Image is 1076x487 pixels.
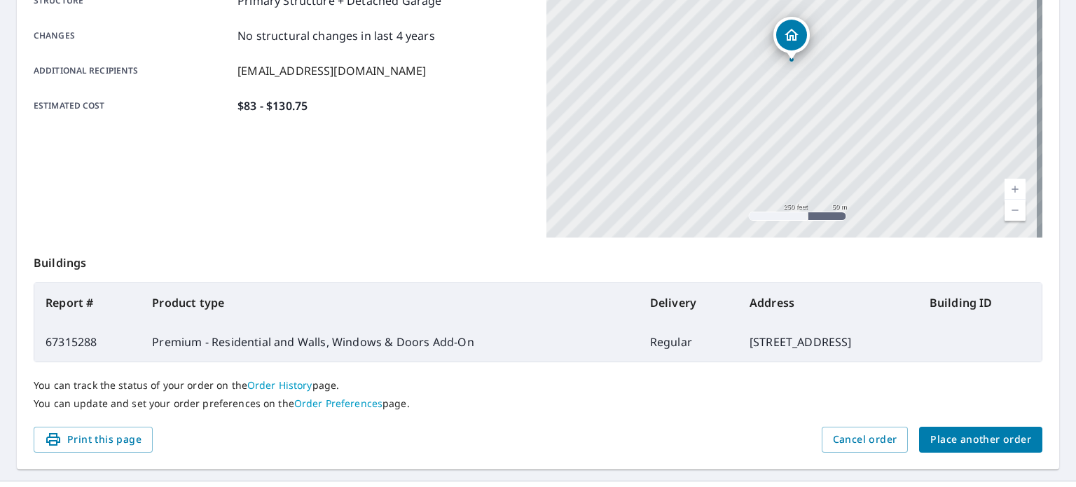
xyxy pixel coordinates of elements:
[639,322,738,362] td: Regular
[34,97,232,114] p: Estimated cost
[34,238,1042,282] p: Buildings
[34,322,141,362] td: 67315288
[833,431,897,448] span: Cancel order
[237,97,308,114] p: $83 - $130.75
[247,378,312,392] a: Order History
[1005,179,1026,200] a: Current Level 17, Zoom In
[34,283,141,322] th: Report #
[930,431,1031,448] span: Place another order
[639,283,738,322] th: Delivery
[919,427,1042,453] button: Place another order
[1005,200,1026,221] a: Current Level 17, Zoom Out
[34,379,1042,392] p: You can track the status of your order on the page.
[34,62,232,79] p: Additional recipients
[45,431,142,448] span: Print this page
[34,397,1042,410] p: You can update and set your order preferences on the page.
[237,27,435,44] p: No structural changes in last 4 years
[773,17,810,60] div: Dropped pin, building 1, Residential property, 3738 Black Rock Rd Upperco, MD 21155
[141,322,638,362] td: Premium - Residential and Walls, Windows & Doors Add-On
[738,283,918,322] th: Address
[918,283,1042,322] th: Building ID
[738,322,918,362] td: [STREET_ADDRESS]
[34,27,232,44] p: Changes
[822,427,909,453] button: Cancel order
[141,283,638,322] th: Product type
[237,62,426,79] p: [EMAIL_ADDRESS][DOMAIN_NAME]
[294,397,382,410] a: Order Preferences
[34,427,153,453] button: Print this page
